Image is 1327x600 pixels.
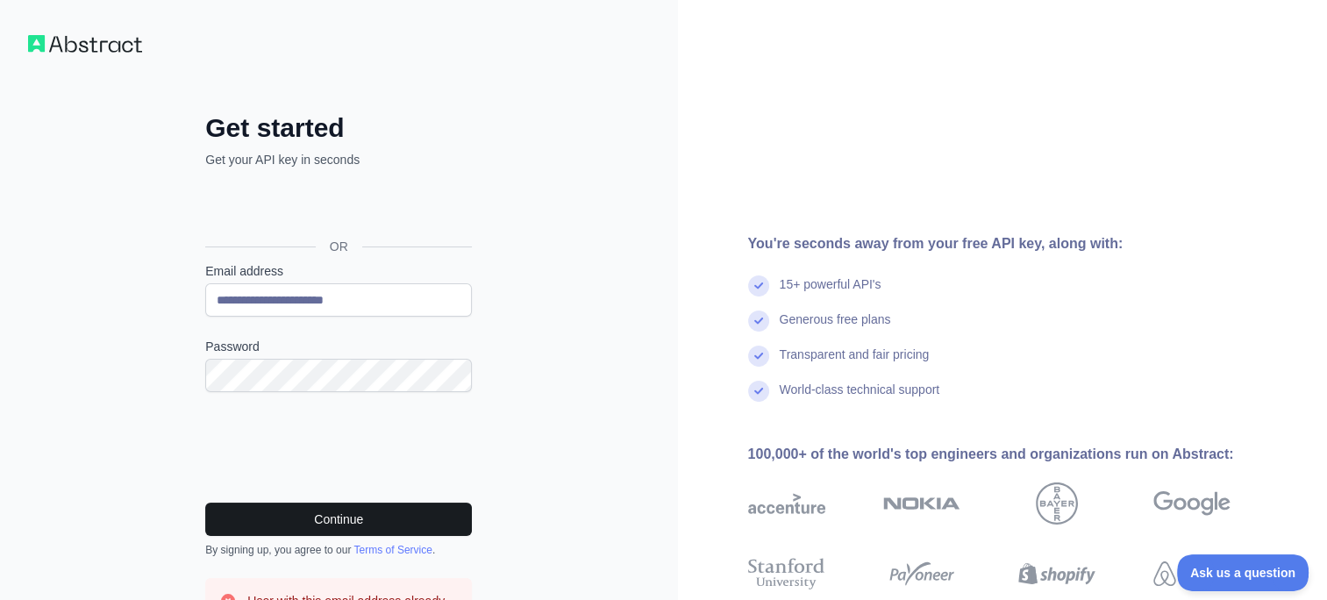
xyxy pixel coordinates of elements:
img: check mark [748,311,769,332]
label: Password [205,338,472,355]
p: Get your API key in seconds [205,151,472,168]
iframe: Sign in with Google Button [196,188,477,226]
div: 15+ powerful API's [780,275,881,311]
img: accenture [748,482,825,525]
img: check mark [748,346,769,367]
div: By signing up, you agree to our . [205,543,472,557]
img: stanford university [748,554,825,593]
img: nokia [883,482,960,525]
img: payoneer [883,554,960,593]
iframe: reCAPTCHA [205,413,472,482]
a: Terms of Service [353,544,432,556]
div: Transparent and fair pricing [780,346,930,381]
iframe: Toggle Customer Support [1177,554,1309,591]
div: 100,000+ of the world's top engineers and organizations run on Abstract: [748,444,1287,465]
button: Continue [205,503,472,536]
img: google [1153,482,1231,525]
img: check mark [748,381,769,402]
label: Email address [205,262,472,280]
img: check mark [748,275,769,296]
div: Generous free plans [780,311,891,346]
h2: Get started [205,112,472,144]
div: World-class technical support [780,381,940,416]
div: You're seconds away from your free API key, along with: [748,233,1287,254]
img: bayer [1036,482,1078,525]
img: airbnb [1153,554,1231,593]
img: shopify [1018,554,1095,593]
img: Workflow [28,35,142,53]
span: OR [316,238,362,255]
